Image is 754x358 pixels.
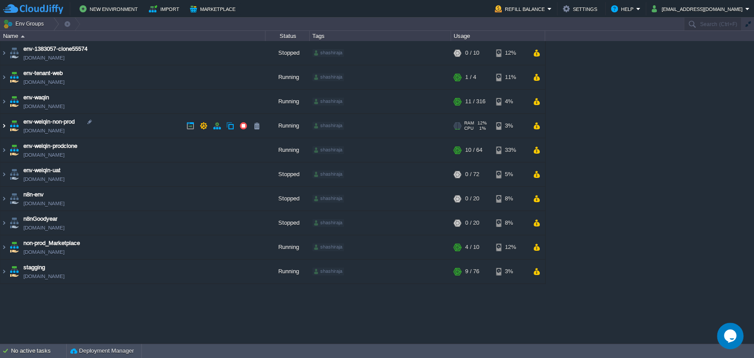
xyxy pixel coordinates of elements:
div: 3% [496,260,525,283]
iframe: chat widget [717,323,745,349]
button: [EMAIL_ADDRESS][DOMAIN_NAME] [652,4,745,14]
div: shashiraja [312,146,344,154]
div: 0 / 20 [465,187,479,211]
div: Running [265,235,310,259]
div: 11% [496,65,525,89]
div: Name [1,31,265,41]
img: AMDAwAAAACH5BAEAAAAALAAAAAABAAEAAAICRAEAOw== [8,138,20,162]
a: n8nGoodyear [23,215,57,223]
a: env-tenant-web [23,69,63,78]
div: 12% [496,235,525,259]
div: Tags [310,31,451,41]
a: non-prod_Marketplace [23,239,80,248]
div: Stopped [265,187,310,211]
div: 0 / 72 [465,162,479,186]
div: Usage [451,31,545,41]
div: shashiraja [312,195,344,203]
div: shashiraja [312,49,344,57]
img: AMDAwAAAACH5BAEAAAAALAAAAAABAAEAAAICRAEAOw== [0,41,8,65]
a: [DOMAIN_NAME] [23,53,64,62]
div: shashiraja [312,268,344,275]
img: AMDAwAAAACH5BAEAAAAALAAAAAABAAEAAAICRAEAOw== [8,187,20,211]
img: AMDAwAAAACH5BAEAAAAALAAAAAABAAEAAAICRAEAOw== [0,90,8,113]
a: n8n-env [23,190,44,199]
div: shashiraja [312,122,344,130]
div: Stopped [265,162,310,186]
button: Import [149,4,182,14]
div: Running [265,260,310,283]
a: env-welqin-uat [23,166,61,175]
img: AMDAwAAAACH5BAEAAAAALAAAAAABAAEAAAICRAEAOw== [8,41,20,65]
div: 10 / 64 [465,138,482,162]
div: 9 / 76 [465,260,479,283]
span: 12% [477,121,487,126]
img: AMDAwAAAACH5BAEAAAAALAAAAAABAAEAAAICRAEAOw== [8,162,20,186]
img: AMDAwAAAACH5BAEAAAAALAAAAAABAAEAAAICRAEAOw== [8,90,20,113]
div: 33% [496,138,525,162]
img: AMDAwAAAACH5BAEAAAAALAAAAAABAAEAAAICRAEAOw== [8,65,20,89]
div: Running [265,114,310,138]
img: AMDAwAAAACH5BAEAAAAALAAAAAABAAEAAAICRAEAOw== [0,260,8,283]
div: 4% [496,90,525,113]
div: Running [265,90,310,113]
button: Refill Balance [495,4,547,14]
div: Status [266,31,309,41]
a: stagging [23,263,45,272]
a: env-1383057-clone55574 [23,45,87,53]
img: AMDAwAAAACH5BAEAAAAALAAAAAABAAEAAAICRAEAOw== [8,260,20,283]
img: AMDAwAAAACH5BAEAAAAALAAAAAABAAEAAAICRAEAOw== [0,65,8,89]
div: shashiraja [312,170,344,178]
a: [DOMAIN_NAME] [23,126,64,135]
span: 1% [477,126,486,131]
button: New Environment [80,4,140,14]
div: 8% [496,211,525,235]
a: [DOMAIN_NAME] [23,223,64,232]
img: CloudJiffy [3,4,63,15]
img: AMDAwAAAACH5BAEAAAAALAAAAAABAAEAAAICRAEAOw== [8,114,20,138]
a: env-welqin-prodclone [23,142,77,151]
img: AMDAwAAAACH5BAEAAAAALAAAAAABAAEAAAICRAEAOw== [8,211,20,235]
div: 5% [496,162,525,186]
img: AMDAwAAAACH5BAEAAAAALAAAAAABAAEAAAICRAEAOw== [21,35,25,38]
span: RAM [464,121,474,126]
img: AMDAwAAAACH5BAEAAAAALAAAAAABAAEAAAICRAEAOw== [0,187,8,211]
a: [DOMAIN_NAME] [23,199,64,208]
button: Help [611,4,636,14]
div: 8% [496,187,525,211]
div: 3% [496,114,525,138]
span: [DOMAIN_NAME] [23,151,64,159]
img: AMDAwAAAACH5BAEAAAAALAAAAAABAAEAAAICRAEAOw== [8,235,20,259]
button: Settings [563,4,600,14]
a: [DOMAIN_NAME] [23,78,64,87]
div: 12% [496,41,525,65]
div: 0 / 10 [465,41,479,65]
div: 1 / 4 [465,65,476,89]
img: AMDAwAAAACH5BAEAAAAALAAAAAABAAEAAAICRAEAOw== [0,162,8,186]
a: [DOMAIN_NAME] [23,248,64,256]
div: shashiraja [312,219,344,227]
a: env-waqin [23,93,49,102]
button: Env Groups [3,18,47,30]
div: shashiraja [312,98,344,106]
a: env-welqin-non-prod [23,117,75,126]
span: CPU [464,126,474,131]
div: shashiraja [312,243,344,251]
div: Running [265,138,310,162]
div: Stopped [265,211,310,235]
div: Running [265,65,310,89]
img: AMDAwAAAACH5BAEAAAAALAAAAAABAAEAAAICRAEAOw== [0,138,8,162]
a: [DOMAIN_NAME] [23,175,64,184]
button: Marketplace [190,4,238,14]
img: AMDAwAAAACH5BAEAAAAALAAAAAABAAEAAAICRAEAOw== [0,235,8,259]
img: AMDAwAAAACH5BAEAAAAALAAAAAABAAEAAAICRAEAOw== [0,114,8,138]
